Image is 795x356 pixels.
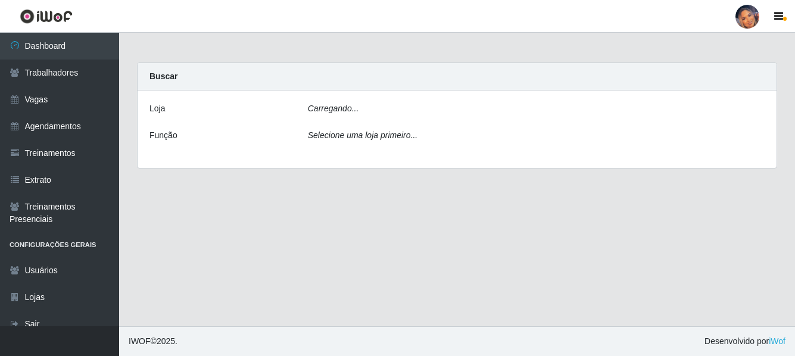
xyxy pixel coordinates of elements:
i: Carregando... [308,104,359,113]
a: iWof [769,336,785,346]
span: IWOF [129,336,151,346]
strong: Buscar [149,71,177,81]
span: © 2025 . [129,335,177,348]
label: Loja [149,102,165,115]
span: Desenvolvido por [704,335,785,348]
label: Função [149,129,177,142]
img: CoreUI Logo [20,9,73,24]
i: Selecione uma loja primeiro... [308,130,417,140]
